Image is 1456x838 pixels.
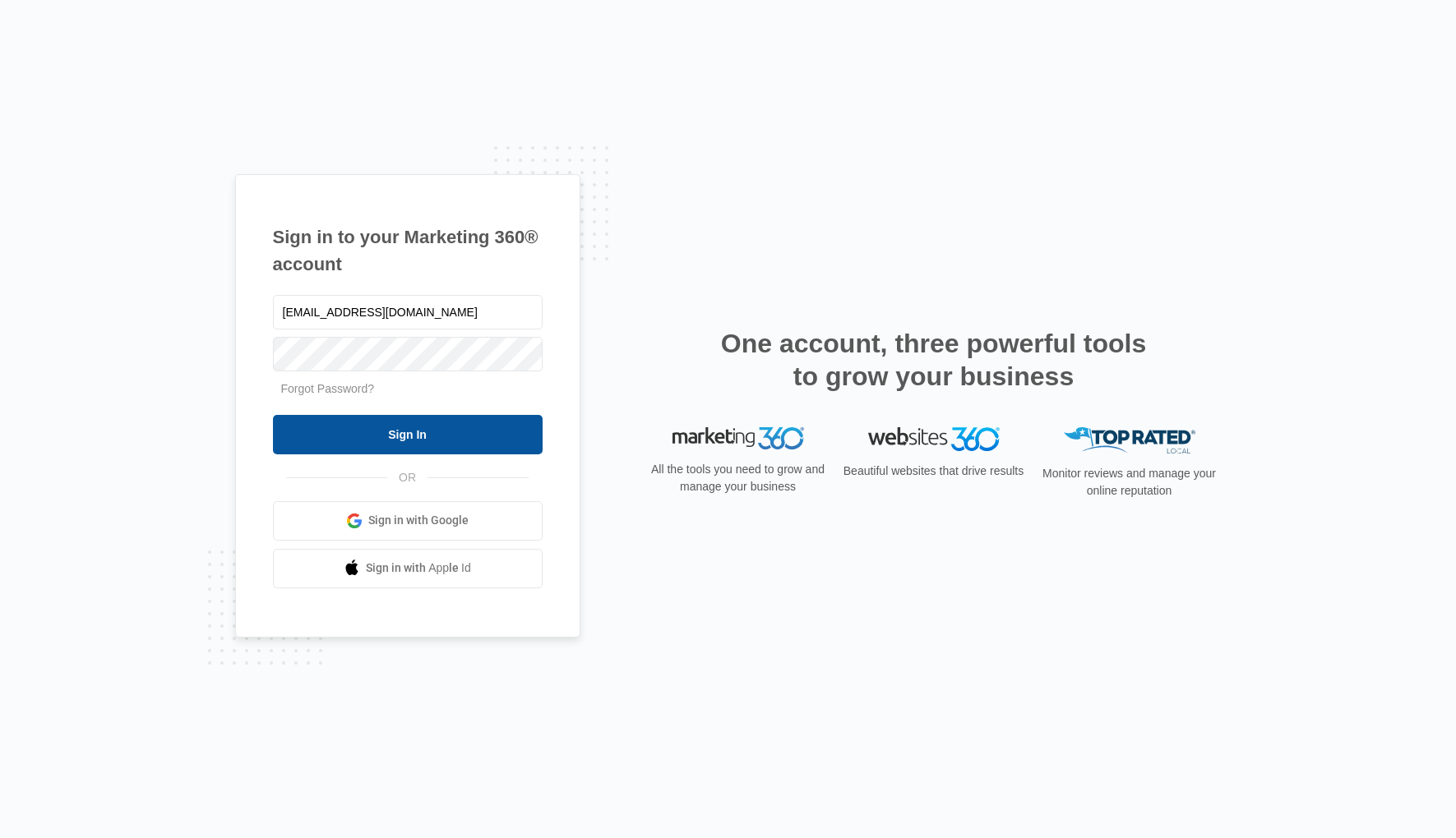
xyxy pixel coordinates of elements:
[868,427,1000,451] img: Websites 360
[273,415,543,454] input: Sign In
[273,295,543,329] input: Email
[273,223,543,278] h1: Sign in to your Marketing 360® account
[842,463,1026,480] p: Beautiful websites that drive results
[273,501,543,541] a: Sign in with Google
[368,512,469,529] span: Sign in with Google
[273,549,543,588] a: Sign in with Apple Id
[646,461,830,495] p: All the tools you need to grow and manage your business
[673,427,804,450] img: Marketing 360
[1038,465,1222,500] p: Monitor reviews and manage your online reputation
[387,469,428,486] span: OR
[281,382,375,395] a: Forgot Password?
[366,559,471,577] span: Sign in with Apple Id
[716,327,1152,393] h2: One account, three powerful tools to grow your business
[1064,427,1195,454] img: Top Rated Local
